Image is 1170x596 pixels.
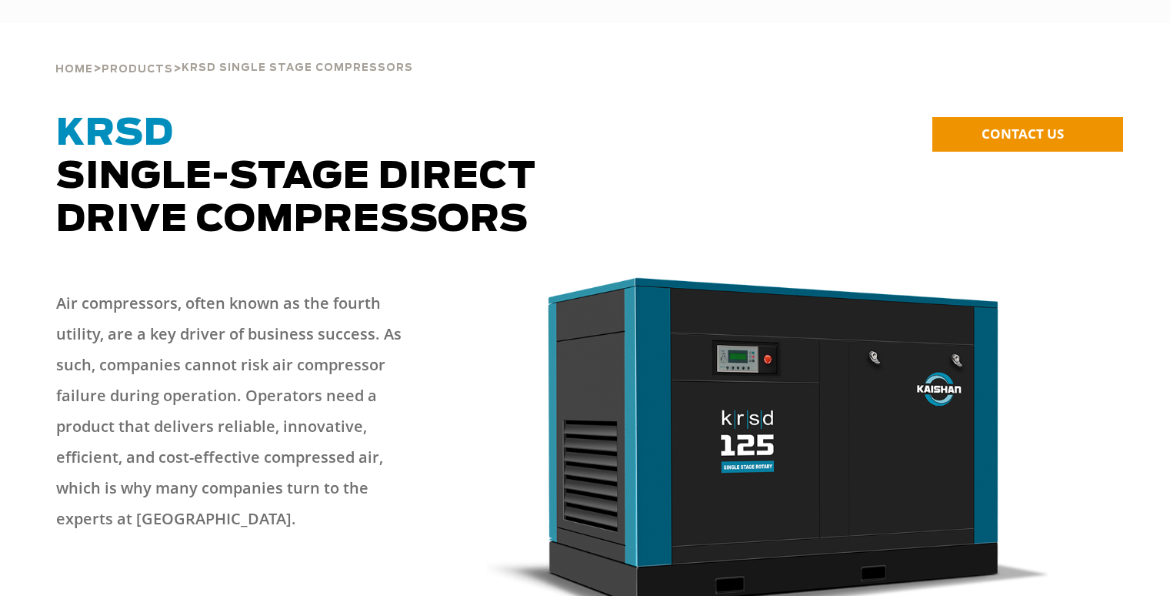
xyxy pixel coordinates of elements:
a: Home [55,62,93,75]
div: > > [55,23,413,82]
span: Products [102,65,173,75]
span: Home [55,65,93,75]
a: CONTACT US [932,117,1123,152]
a: Products [102,62,173,75]
span: Single-Stage Direct Drive Compressors [56,116,536,239]
span: krsd single stage compressors [182,63,413,73]
span: KRSD [56,116,174,152]
p: Air compressors, often known as the fourth utility, are a key driver of business success. As such... [56,288,416,534]
span: CONTACT US [982,125,1064,142]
